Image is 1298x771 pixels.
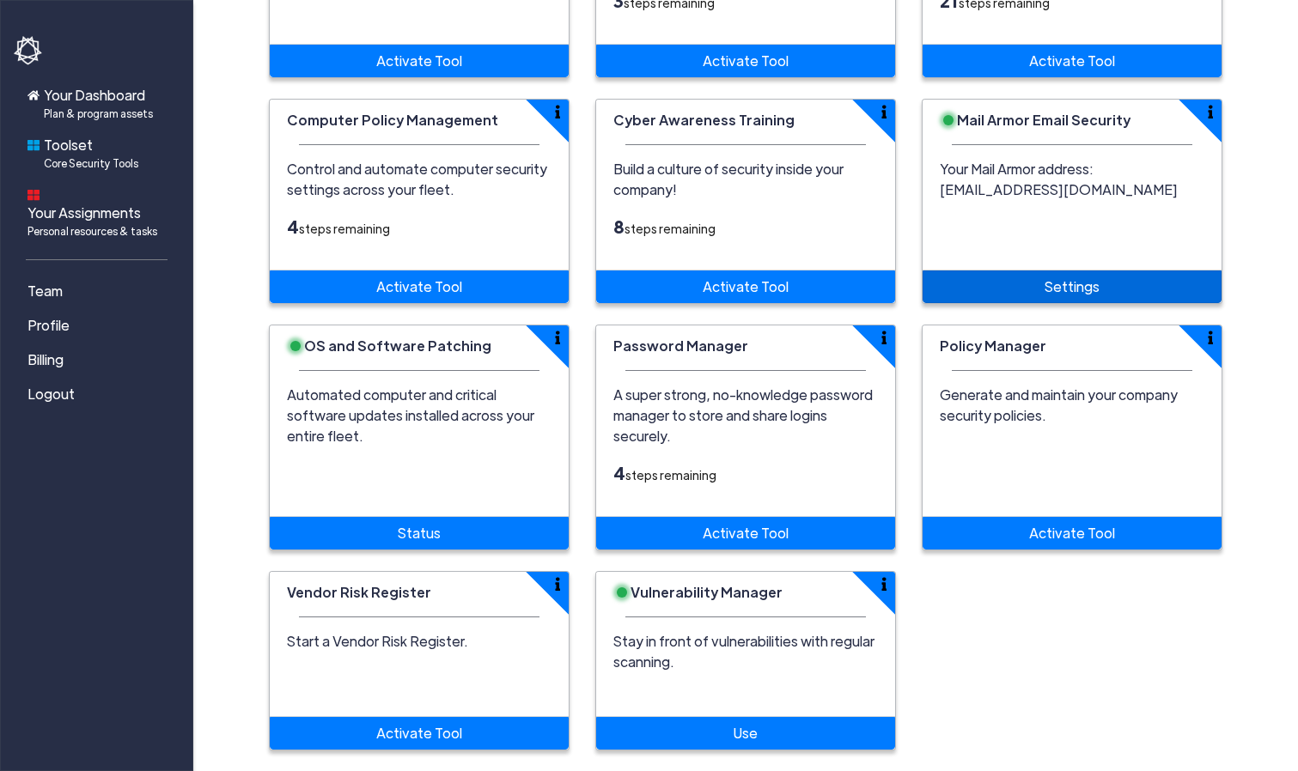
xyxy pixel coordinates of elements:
[613,216,625,237] span: 8
[14,178,186,246] a: Your AssignmentsPersonal resources & tasks
[613,631,878,672] p: Stay in front of vulnerabilities with regular scanning.
[1208,105,1213,118] img: info-icon.svg
[27,223,157,239] span: Personal resources & tasks
[1208,331,1213,344] img: info-icon.svg
[287,583,431,601] span: Vendor Risk Register
[27,189,40,201] img: dashboard-icon.svg
[44,85,153,121] span: Your Dashboard
[555,105,560,118] img: info-icon.svg
[631,583,783,601] span: Vulnerability Manager
[881,577,887,591] img: info-icon.svg
[27,315,70,336] span: Profile
[881,331,887,344] img: info-icon.svg
[881,105,887,118] img: info-icon.svg
[596,517,895,549] a: Activate Tool
[957,111,1130,129] span: Mail Armor Email Security
[923,517,1222,549] a: Activate Tool
[1012,586,1298,771] iframe: Chat Widget
[14,128,186,178] a: ToolsetCore Security Tools
[613,462,625,483] span: 4
[287,216,299,237] span: 4
[14,36,45,65] img: havoc-shield-logo-white.png
[940,159,1204,200] p: Your Mail Armor address: [EMAIL_ADDRESS][DOMAIN_NAME]
[613,460,878,486] div: steps remaining
[613,214,878,240] div: steps remaining
[14,78,186,128] a: Your DashboardPlan & program assets
[923,270,1222,303] a: Settings
[596,45,895,77] a: Activate Tool
[596,717,895,750] a: Use
[27,384,75,404] span: Logout
[940,337,1046,355] span: Policy Manager
[27,89,40,101] img: home-icon.svg
[44,106,153,121] span: Plan & program assets
[44,135,138,171] span: Toolset
[270,270,569,303] a: Activate Tool
[940,385,1204,426] p: Generate and maintain your company security policies.
[270,517,569,549] a: Status
[270,717,569,750] a: Activate Tool
[613,111,795,129] span: Cyber Awareness Training
[287,111,498,129] span: Computer Policy Management
[287,214,551,240] div: steps remaining
[287,631,551,652] p: Start a Vendor Risk Register.
[27,139,40,151] img: foundations-icon.svg
[14,274,186,308] a: Team
[270,45,569,77] a: Activate Tool
[613,159,878,200] p: Build a culture of security inside your company!
[923,45,1222,77] a: Activate Tool
[287,385,551,446] p: Automated computer and critical software updates installed across your entire fleet.
[14,343,186,377] a: Billing
[555,331,560,344] img: info-icon.svg
[596,270,895,303] a: Activate Tool
[287,159,551,200] p: Control and automate computer security settings across your fleet.
[304,337,491,355] span: OS and Software Patching
[555,577,560,591] img: info-icon.svg
[44,155,138,171] span: Core Security Tools
[27,281,63,301] span: Team
[27,349,64,370] span: Billing
[27,203,157,239] span: Your Assignments
[14,308,186,343] a: Profile
[613,337,748,355] span: Password Manager
[14,377,186,411] a: Logout
[613,385,878,446] p: A super strong, no-knowledge password manager to store and share logins securely.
